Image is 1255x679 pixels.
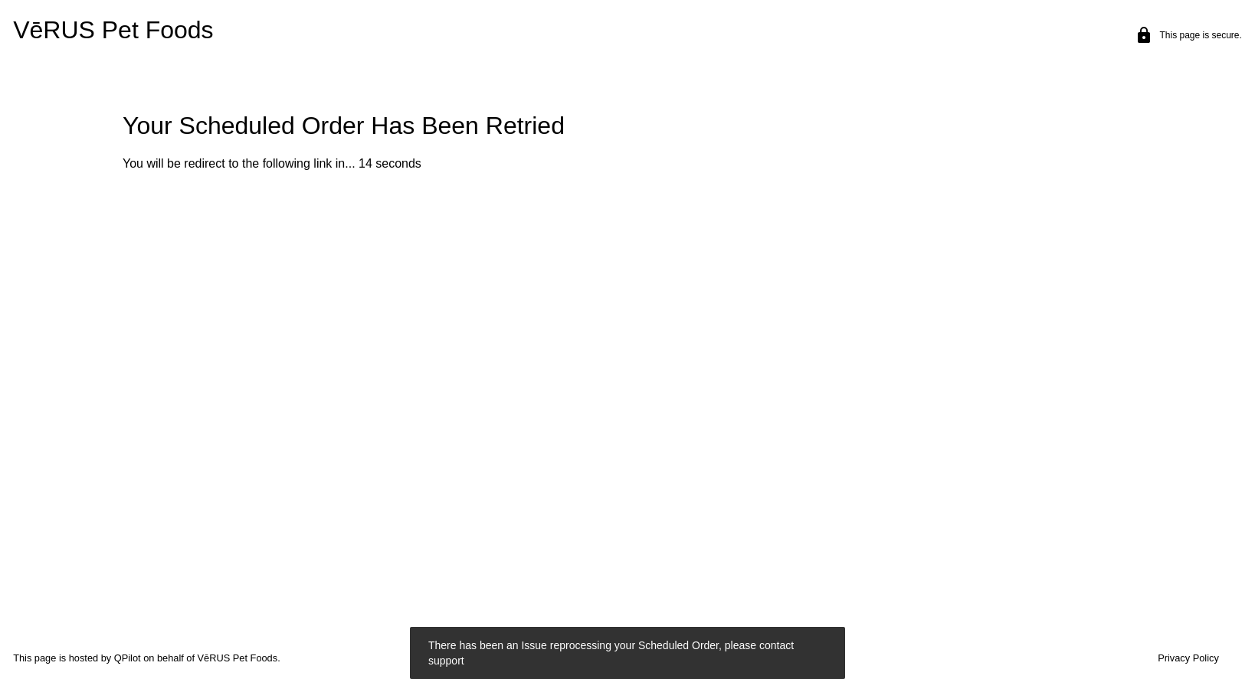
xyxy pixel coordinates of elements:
[1159,30,1241,41] p: This page is secure.
[428,638,827,668] simple-snack-bar: There has been an Issue reprocessing your Scheduled Order, please contact support
[13,16,614,54] h1: VēRUS Pet Foods
[13,652,591,664] p: This page is hosted by QPilot on behalf of VēRUS Pet Foods.
[1158,652,1219,664] a: Privacy Policy
[123,157,1255,171] p: You will be redirect to the following link in... 14 seconds
[123,112,1255,140] h1: Your Scheduled Order Has Been Retried
[1135,26,1153,44] mat-icon: lock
